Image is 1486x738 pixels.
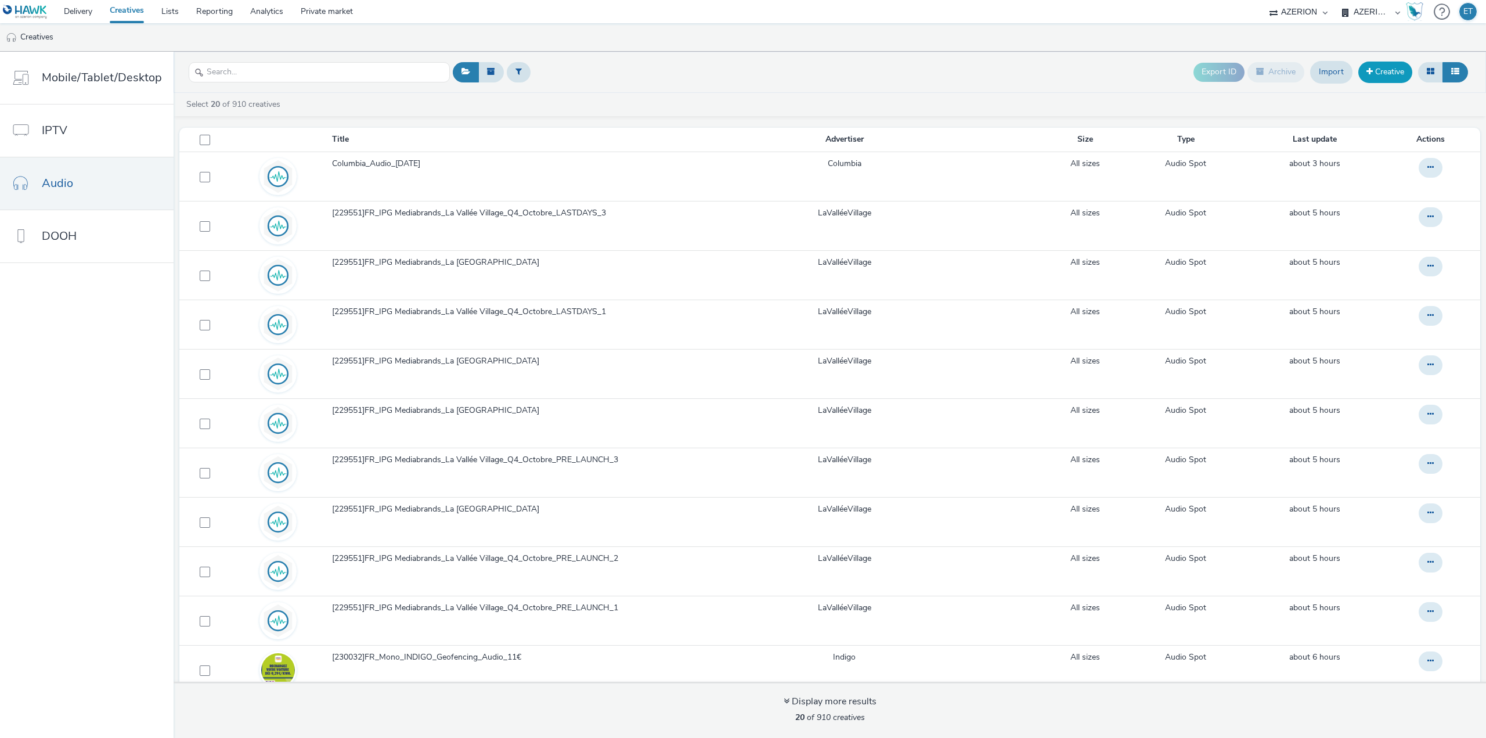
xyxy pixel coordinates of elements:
span: [229551]FR_IPG Mediabrands_La [GEOGRAPHIC_DATA] [332,257,544,268]
a: [229551]FR_IPG Mediabrands_La Vallée Village_Q4_Octobre_LASTDAYS_1 [332,306,645,323]
a: Audio Spot [1165,651,1206,663]
a: All sizes [1070,306,1100,318]
a: LaValléeVillage [818,602,871,614]
a: Audio Spot [1165,503,1206,515]
a: [229551]FR_IPG Mediabrands_La Vallée Village_Q4_Octobre_PRE_LAUNCH_3 [332,454,645,471]
span: [229551]FR_IPG Mediabrands_La Vallée Village_Q4_Octobre_PRE_LAUNCH_3 [332,454,623,466]
a: Audio Spot [1165,257,1206,268]
span: DOOH [42,228,77,244]
a: 14 October 2025, 16:54 [1289,355,1340,367]
img: audio.svg [261,604,295,638]
th: Size [1043,128,1128,152]
a: All sizes [1070,503,1100,515]
a: LaValléeVillage [818,553,871,564]
button: Table [1442,62,1468,82]
a: Audio Spot [1165,553,1206,564]
th: Title [331,128,646,152]
strong: 20 [211,99,220,110]
a: All sizes [1070,158,1100,170]
a: Audio Spot [1165,602,1206,614]
a: [229551]FR_IPG Mediabrands_La [GEOGRAPHIC_DATA] [332,355,645,373]
span: about 6 hours [1289,651,1340,663]
a: All sizes [1070,257,1100,268]
a: Audio Spot [1165,306,1206,318]
span: Columbia_Audio_[DATE] [332,158,425,170]
a: Columbia_Audio_[DATE] [332,158,645,175]
a: 14 October 2025, 16:56 [1289,257,1340,268]
span: [229551]FR_IPG Mediabrands_La [GEOGRAPHIC_DATA] [332,503,544,515]
span: Audio [42,175,73,192]
a: [229551]FR_IPG Mediabrands_La Vallée Village_Q4_Octobre_PRE_LAUNCH_1 [332,602,645,620]
a: 14 October 2025, 16:44 [1289,602,1340,614]
a: All sizes [1070,405,1100,416]
a: 14 October 2025, 16:53 [1289,405,1340,416]
img: audio.svg [261,160,295,193]
span: [229551]FR_IPG Mediabrands_La [GEOGRAPHIC_DATA] [332,355,544,367]
a: All sizes [1070,553,1100,564]
button: Export ID [1193,63,1245,81]
a: All sizes [1070,651,1100,663]
a: 14 October 2025, 16:49 [1289,454,1340,466]
img: audio.svg [261,209,295,243]
span: of 910 creatives [795,712,865,723]
a: Select of 910 creatives [185,99,285,110]
a: Indigo [833,651,856,663]
a: 14 October 2025, 16:52 [1289,503,1340,515]
img: audio.svg [261,357,295,391]
span: about 5 hours [1289,503,1340,514]
img: e131e918-d272-46b4-be68-f8fc88c0ee78.png [261,653,295,687]
a: [229551]FR_IPG Mediabrands_La [GEOGRAPHIC_DATA] [332,503,645,521]
a: [229551]FR_IPG Mediabrands_La Vallée Village_Q4_Octobre_LASTDAYS_3 [332,207,645,225]
a: LaValléeVillage [818,355,871,367]
th: Advertiser [646,128,1043,152]
button: Archive [1247,62,1304,82]
div: Display more results [784,695,877,708]
button: Grid [1418,62,1443,82]
span: [229551]FR_IPG Mediabrands_La Vallée Village_Q4_Octobre_LASTDAYS_1 [332,306,611,318]
img: audio.svg [261,555,295,588]
a: [229551]FR_IPG Mediabrands_La [GEOGRAPHIC_DATA] [332,257,645,274]
img: audio.svg [261,456,295,489]
a: Creative [1358,62,1412,82]
span: IPTV [42,122,67,139]
img: audio.svg [261,505,295,539]
th: Type [1128,128,1244,152]
span: about 5 hours [1289,355,1340,366]
a: All sizes [1070,602,1100,614]
a: [230032]FR_Mono_INDIGO_Geofencing_Audio_11€ [332,651,645,669]
a: Audio Spot [1165,454,1206,466]
span: about 5 hours [1289,257,1340,268]
span: [229551]FR_IPG Mediabrands_La Vallée Village_Q4_Octobre_PRE_LAUNCH_1 [332,602,623,614]
a: Import [1310,61,1352,83]
span: about 5 hours [1289,454,1340,465]
span: about 3 hours [1289,158,1340,169]
a: LaValléeVillage [818,207,871,219]
a: LaValléeVillage [818,454,871,466]
img: audio.svg [261,406,295,440]
th: Last update [1244,128,1386,152]
span: [230032]FR_Mono_INDIGO_Geofencing_Audio_11€ [332,651,526,663]
th: Actions [1386,128,1480,152]
a: 14 October 2025, 16:55 [1289,306,1340,318]
a: LaValléeVillage [818,405,871,416]
input: Search... [189,62,450,82]
a: Hawk Academy [1406,2,1428,21]
a: Audio Spot [1165,207,1206,219]
a: 14 October 2025, 16:56 [1289,207,1340,219]
img: Hawk Academy [1406,2,1423,21]
img: audio.svg [261,308,295,341]
span: about 5 hours [1289,405,1340,416]
a: 14 October 2025, 18:48 [1289,158,1340,170]
div: 14 October 2025, 15:45 [1289,651,1340,663]
strong: 20 [795,712,805,723]
span: about 5 hours [1289,602,1340,613]
a: [229551]FR_IPG Mediabrands_La Vallée Village_Q4_Octobre_PRE_LAUNCH_2 [332,553,645,570]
